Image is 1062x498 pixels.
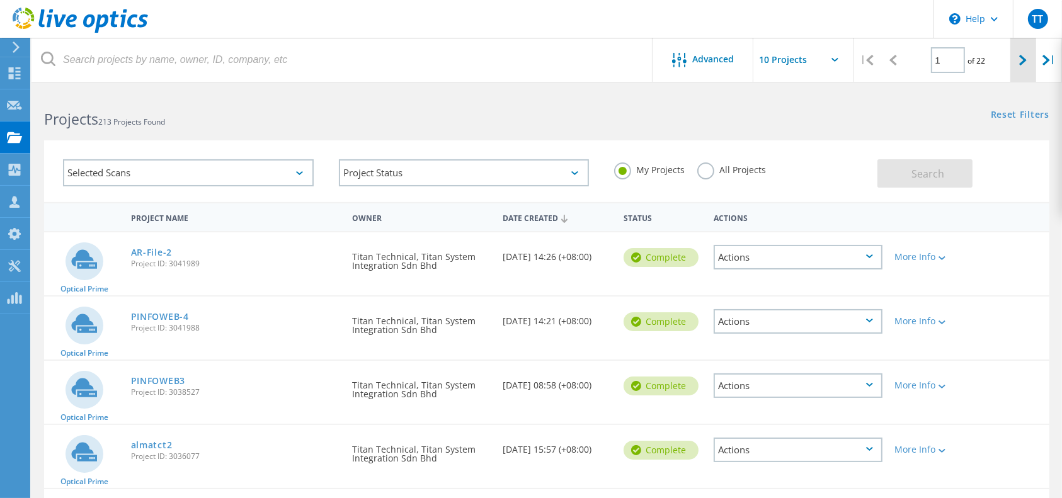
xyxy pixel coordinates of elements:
[496,425,617,467] div: [DATE] 15:57 (+08:00)
[1032,14,1043,24] span: TT
[624,441,699,460] div: Complete
[346,232,496,283] div: Titan Technical, Titan System Integration Sdn Bhd
[346,297,496,347] div: Titan Technical, Titan System Integration Sdn Bhd
[339,159,590,186] div: Project Status
[624,248,699,267] div: Complete
[60,478,108,485] span: Optical Prime
[895,381,963,390] div: More Info
[911,167,944,181] span: Search
[346,205,496,229] div: Owner
[31,38,653,82] input: Search projects by name, owner, ID, company, etc
[614,162,685,174] label: My Projects
[125,205,346,229] div: Project Name
[693,55,734,64] span: Advanced
[968,55,986,66] span: of 22
[63,159,314,186] div: Selected Scans
[44,109,98,129] b: Projects
[346,425,496,475] div: Titan Technical, Titan System Integration Sdn Bhd
[895,445,963,454] div: More Info
[98,116,165,127] span: 213 Projects Found
[991,110,1049,121] a: Reset Filters
[877,159,973,188] button: Search
[496,232,617,274] div: [DATE] 14:26 (+08:00)
[131,312,189,321] a: PINFOWEB-4
[707,205,888,229] div: Actions
[895,317,963,325] div: More Info
[13,26,148,35] a: Live Optics Dashboard
[131,248,172,257] a: AR-File-2
[496,297,617,338] div: [DATE] 14:21 (+08:00)
[617,205,708,229] div: Status
[714,309,882,334] div: Actions
[60,349,108,357] span: Optical Prime
[854,38,880,82] div: |
[496,361,617,402] div: [DATE] 08:58 (+08:00)
[131,441,173,450] a: almatct2
[895,252,963,261] div: More Info
[131,260,340,268] span: Project ID: 3041989
[714,245,882,269] div: Actions
[624,376,699,395] div: Complete
[131,453,340,460] span: Project ID: 3036077
[496,205,617,229] div: Date Created
[714,373,882,398] div: Actions
[624,312,699,331] div: Complete
[131,388,340,396] span: Project ID: 3038527
[949,13,961,25] svg: \n
[60,285,108,293] span: Optical Prime
[697,162,766,174] label: All Projects
[346,361,496,411] div: Titan Technical, Titan System Integration Sdn Bhd
[714,438,882,462] div: Actions
[60,414,108,421] span: Optical Prime
[131,324,340,332] span: Project ID: 3041988
[1036,38,1062,82] div: |
[131,376,185,385] a: PINFOWEB3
